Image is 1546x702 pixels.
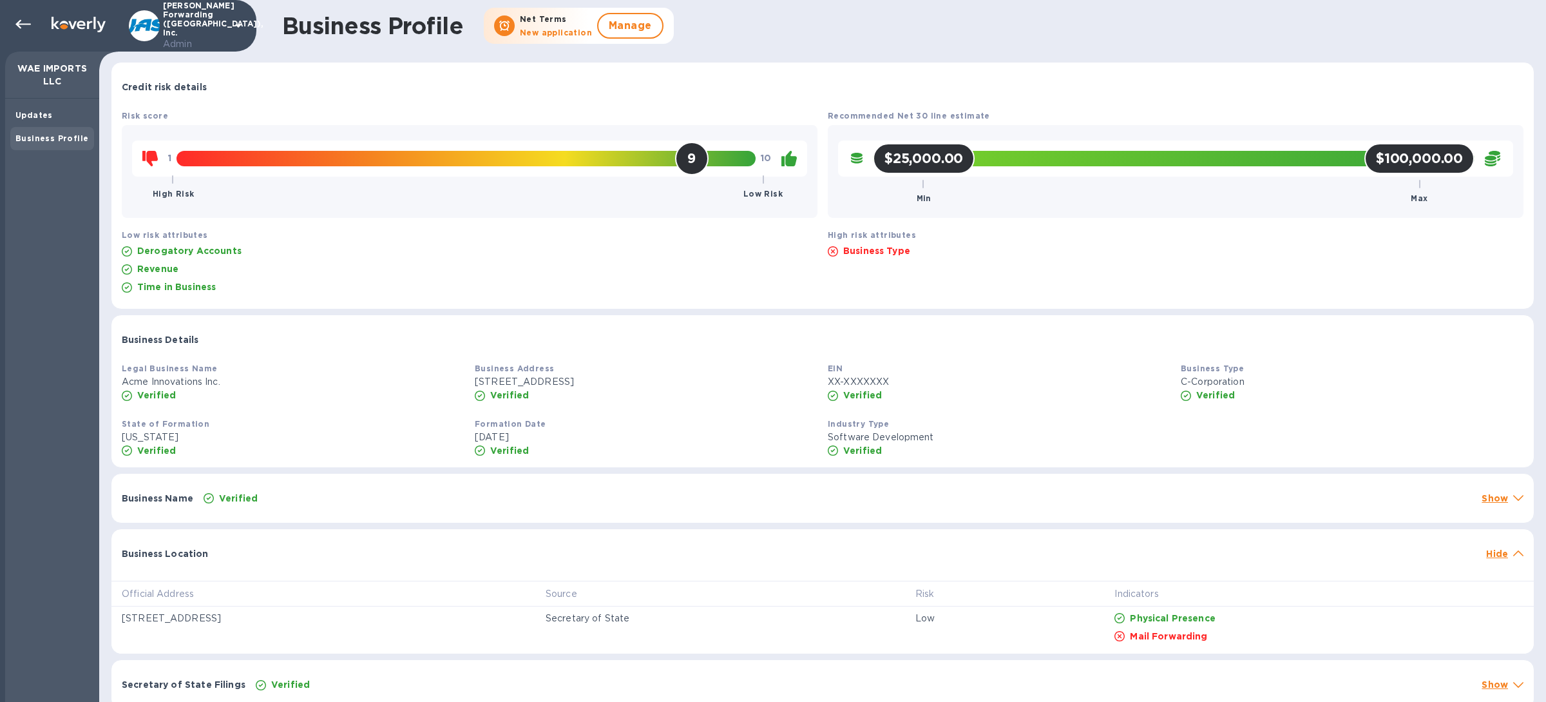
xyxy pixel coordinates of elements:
p: Business Details [122,333,198,346]
p: Derogatory Accounts [137,244,242,257]
span: Official Address [122,587,211,601]
p: Admin [163,37,227,51]
p: Indicators [1114,587,1158,601]
p: Verified [137,389,176,402]
b: Legal Business Name [122,364,218,373]
p: WAE IMPORTS LLC [15,62,89,88]
button: Manage [597,13,663,39]
img: Logo [52,17,106,32]
p: Low [915,612,1094,625]
p: Verified [843,389,882,402]
p: Show [1482,678,1508,691]
p: [DATE] [475,431,817,444]
p: Business Type [843,244,910,257]
div: Business Details [111,315,1534,356]
p: C-Corporation [1181,375,1523,389]
p: Acme Innovations Inc. [122,375,464,389]
p: Credit risk details [122,81,207,93]
div: Business NameVerifiedShow [111,474,1534,523]
b: Updates [15,110,53,120]
p: Physical Presence [1130,612,1216,625]
b: Recommended Net 30 line estimate [828,111,990,121]
p: [STREET_ADDRESS] [122,612,525,625]
p: Show [1482,492,1508,505]
p: XX-XXXXXXX [828,375,1170,389]
p: Business Location [122,547,209,560]
p: Secretary of State [546,612,895,625]
p: Verified [490,444,529,457]
b: Low risk attributes [122,230,208,240]
b: Business Type [1181,364,1244,373]
b: 10 [761,153,771,163]
b: 1 [168,153,171,163]
p: Hide [1486,547,1508,560]
p: Verified [1196,389,1235,402]
h2: $100,000.00 [1376,150,1463,166]
p: Risk [915,587,935,601]
b: Low Risk [743,189,783,199]
b: Business Profile [15,133,88,143]
p: [STREET_ADDRESS] [475,375,817,389]
b: New application [520,28,592,37]
span: Risk [915,587,951,601]
b: Industry Type [828,419,889,429]
b: Formation Date [475,419,546,429]
b: Net Terms [520,14,567,24]
p: Source [546,587,577,601]
h2: 9 [687,150,696,166]
h1: Business Profile [282,12,463,39]
b: Min [917,193,931,203]
p: [US_STATE] [122,431,464,444]
p: Verified [219,492,258,505]
b: Risk score [122,111,168,121]
span: Manage [609,18,652,34]
h2: $25,000.00 [884,150,963,166]
b: State of Formation [122,419,209,429]
div: Business LocationHide [111,529,1534,570]
span: Indicators [1114,587,1175,601]
p: Verified [843,444,882,457]
b: Business Address [475,364,554,373]
div: Credit risk details [111,63,1534,104]
p: Mail Forwarding [1130,630,1207,643]
span: Source [546,587,594,601]
p: Business Name [122,492,193,505]
b: Max [1411,193,1427,203]
p: Verified [137,444,176,457]
b: High Risk [153,189,195,199]
p: Secretary of State Filings [122,678,245,691]
p: Verified [271,678,310,691]
p: Official Address [122,587,194,601]
p: Verified [490,389,529,402]
p: Software Development [828,431,1170,444]
b: High risk attributes [828,230,916,240]
b: EIN [828,364,843,373]
p: [PERSON_NAME] Forwarding ([GEOGRAPHIC_DATA]), Inc. [163,1,227,51]
p: Time in Business [137,280,216,293]
p: Revenue [137,262,178,275]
